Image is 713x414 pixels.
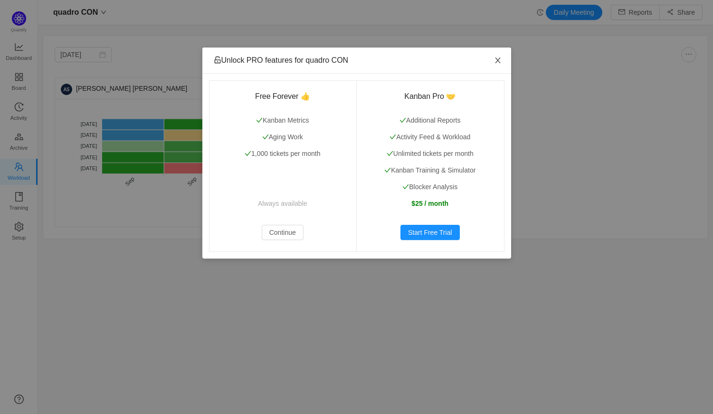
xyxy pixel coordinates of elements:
[368,92,493,101] h3: Kanban Pro 🤝
[214,56,349,64] span: Unlock PRO features for quadro CON
[384,167,391,173] i: icon: check
[399,117,406,124] i: icon: check
[387,150,393,157] i: icon: check
[400,225,460,240] button: Start Free Trial
[220,132,345,142] p: Aging Work
[262,134,269,140] i: icon: check
[262,225,304,240] button: Continue
[402,183,409,190] i: icon: check
[256,117,263,124] i: icon: check
[245,150,321,157] span: 1,000 tickets per month
[485,48,511,74] button: Close
[368,149,493,159] p: Unlimited tickets per month
[368,182,493,192] p: Blocker Analysis
[245,150,251,157] i: icon: check
[220,199,345,209] p: Always available
[411,200,448,207] strong: $25 / month
[220,92,345,101] h3: Free Forever 👍
[494,57,502,64] i: icon: close
[368,165,493,175] p: Kanban Training & Simulator
[368,132,493,142] p: Activity Feed & Workload
[220,116,345,125] p: Kanban Metrics
[390,134,396,140] i: icon: check
[214,56,221,64] i: icon: unlock
[368,116,493,125] p: Additional Reports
